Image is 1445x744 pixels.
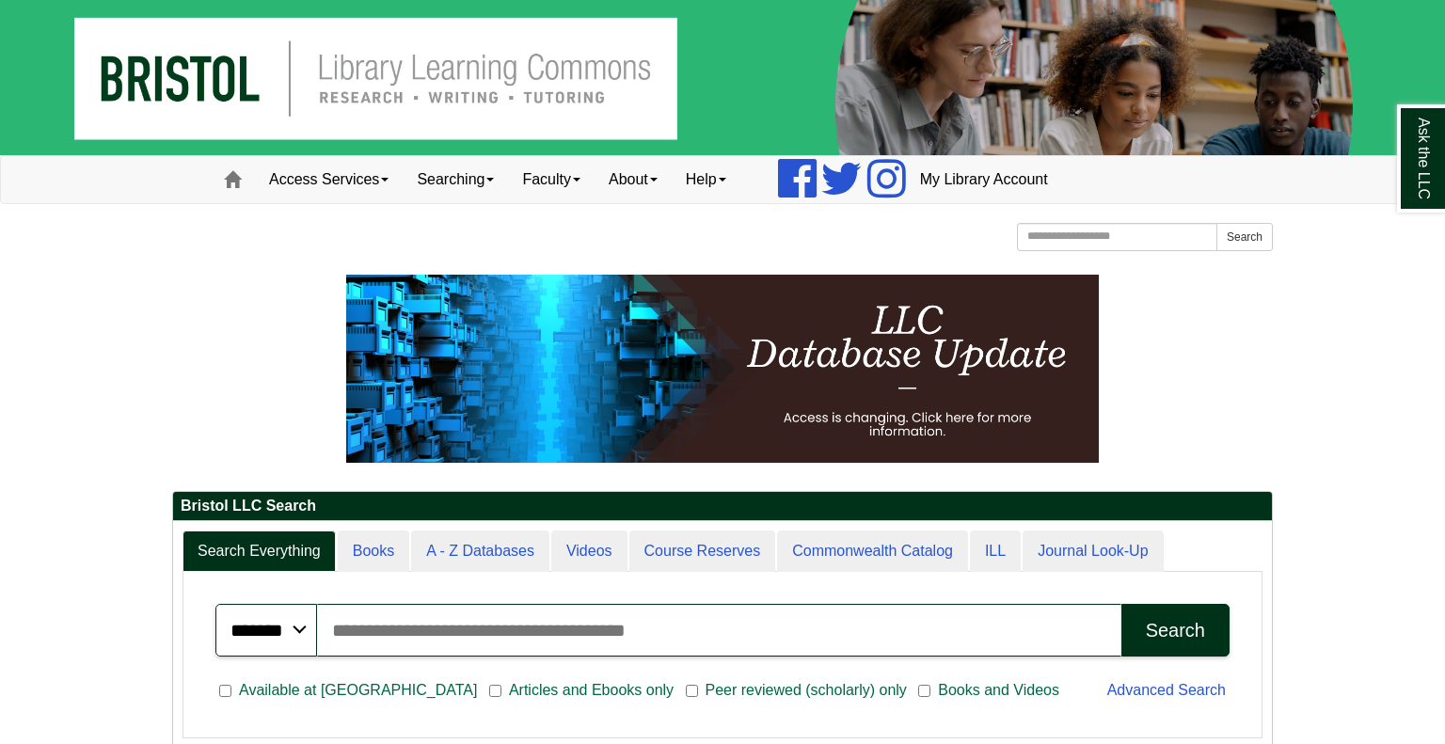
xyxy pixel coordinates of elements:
button: Search [1121,604,1230,657]
a: Commonwealth Catalog [777,530,968,573]
a: Faculty [508,156,595,203]
div: Search [1146,620,1205,641]
span: Articles and Ebooks only [501,679,681,702]
a: Searching [403,156,508,203]
a: Access Services [255,156,403,203]
a: About [595,156,672,203]
a: Journal Look-Up [1023,530,1163,573]
a: My Library Account [906,156,1062,203]
input: Peer reviewed (scholarly) only [686,683,698,700]
a: Videos [551,530,627,573]
span: Books and Videos [930,679,1067,702]
a: Books [338,530,409,573]
a: ILL [970,530,1021,573]
input: Available at [GEOGRAPHIC_DATA] [219,683,231,700]
a: Help [672,156,740,203]
input: Articles and Ebooks only [489,683,501,700]
img: HTML tutorial [346,275,1099,463]
h2: Bristol LLC Search [173,492,1272,521]
a: Advanced Search [1107,682,1226,698]
a: A - Z Databases [411,530,549,573]
span: Peer reviewed (scholarly) only [698,679,914,702]
span: Available at [GEOGRAPHIC_DATA] [231,679,484,702]
input: Books and Videos [918,683,930,700]
button: Search [1216,223,1273,251]
a: Search Everything [183,530,336,573]
a: Course Reserves [629,530,776,573]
